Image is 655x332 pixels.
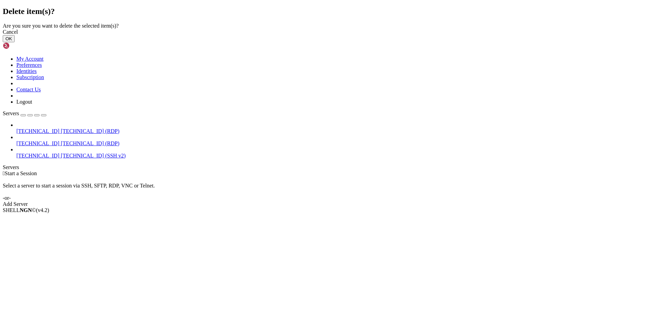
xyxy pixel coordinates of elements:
span: [TECHNICAL_ID] (RDP) [61,140,119,146]
div: Cancel [3,29,652,35]
span: [TECHNICAL_ID] [16,140,59,146]
span:  [3,170,5,176]
span: Servers [3,110,19,116]
b: NGN [20,207,32,213]
button: OK [3,35,15,42]
li: [TECHNICAL_ID] [TECHNICAL_ID] (RDP) [16,122,652,134]
div: Are you sure you want to delete the selected item(s)? [3,23,652,29]
a: [TECHNICAL_ID] [TECHNICAL_ID] (RDP) [16,140,652,147]
a: Logout [16,99,32,105]
a: My Account [16,56,44,62]
img: Shellngn [3,42,42,49]
a: [TECHNICAL_ID] [TECHNICAL_ID] (RDP) [16,128,652,134]
span: [TECHNICAL_ID] (SSH v2) [61,153,126,159]
li: [TECHNICAL_ID] [TECHNICAL_ID] (RDP) [16,134,652,147]
span: [TECHNICAL_ID] [16,153,59,159]
span: 4.2.0 [36,207,49,213]
span: [TECHNICAL_ID] [16,128,59,134]
div: Add Server [3,201,652,207]
span: Start a Session [5,170,37,176]
h2: Delete item(s)? [3,7,652,16]
div: Servers [3,164,652,170]
a: [TECHNICAL_ID] [TECHNICAL_ID] (SSH v2) [16,153,652,159]
span: [TECHNICAL_ID] (RDP) [61,128,119,134]
span: SHELL © [3,207,49,213]
a: Preferences [16,62,42,68]
a: Servers [3,110,46,116]
div: Select a server to start a session via SSH, SFTP, RDP, VNC or Telnet. -or- [3,177,652,201]
a: Identities [16,68,37,74]
li: [TECHNICAL_ID] [TECHNICAL_ID] (SSH v2) [16,147,652,159]
a: Subscription [16,74,44,80]
a: Contact Us [16,87,41,92]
